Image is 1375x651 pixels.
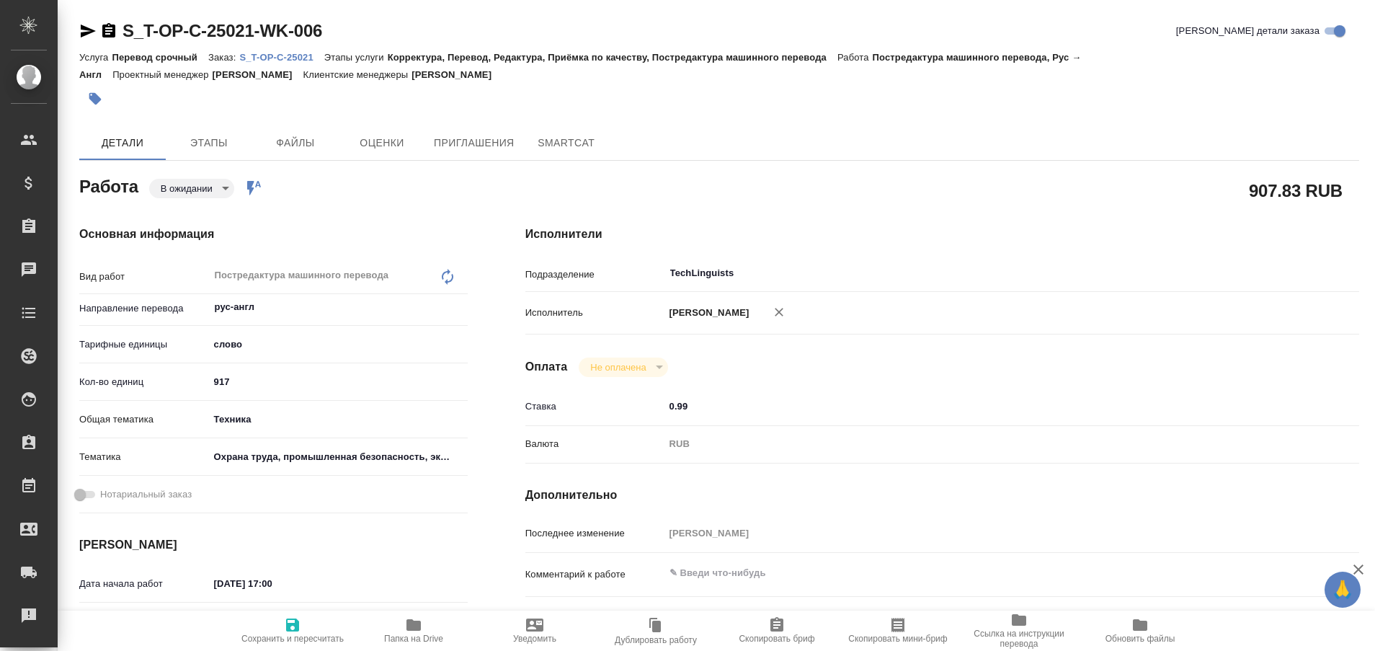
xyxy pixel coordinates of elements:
[474,611,595,651] button: Уведомить
[384,634,443,644] span: Папка на Drive
[88,134,157,152] span: Детали
[513,634,556,644] span: Уведомить
[595,611,716,651] button: Дублировать работу
[1176,24,1320,38] span: [PERSON_NAME] детали заказа
[532,134,601,152] span: SmartCat
[353,611,474,651] button: Папка на Drive
[79,83,111,115] button: Добавить тэг
[837,611,958,651] button: Скопировать мини-бриф
[209,371,468,392] input: ✎ Введи что-нибудь
[848,634,947,644] span: Скопировать мини-бриф
[967,629,1071,649] span: Ссылка на инструкции перевода
[664,396,1290,417] input: ✎ Введи что-нибудь
[525,526,664,541] p: Последнее изменение
[1105,634,1175,644] span: Обновить файлы
[79,577,209,591] p: Дата начала работ
[525,437,664,451] p: Валюта
[209,332,468,357] div: слово
[156,182,217,195] button: В ожидании
[208,52,239,63] p: Заказ:
[149,179,234,198] div: В ожидании
[232,611,353,651] button: Сохранить и пересчитать
[664,432,1290,456] div: RUB
[79,226,468,243] h4: Основная информация
[123,21,322,40] a: S_T-OP-C-25021-WK-006
[586,361,650,373] button: Не оплачена
[763,296,795,328] button: Удалить исполнителя
[209,445,468,469] div: Охрана труда, промышленная безопасность, экология и стандартизация
[1325,572,1361,608] button: 🙏
[525,226,1359,243] h4: Исполнители
[79,450,209,464] p: Тематика
[79,301,209,316] p: Направление перевода
[460,306,463,309] button: Open
[261,134,330,152] span: Файлы
[79,375,209,389] p: Кол-во единиц
[1249,178,1343,203] h2: 907.83 RUB
[525,399,664,414] p: Ставка
[525,487,1359,504] h4: Дополнительно
[79,270,209,284] p: Вид работ
[388,52,837,63] p: Корректура, Перевод, Редактура, Приёмка по качеству, Постредактура машинного перевода
[1330,575,1355,605] span: 🙏
[239,50,324,63] a: S_T-OP-C-25021
[579,358,667,377] div: В ожидании
[100,22,117,40] button: Скопировать ссылку
[213,69,303,80] p: [PERSON_NAME]
[79,337,209,352] p: Тарифные единицы
[174,134,244,152] span: Этапы
[434,134,515,152] span: Приглашения
[324,52,388,63] p: Этапы услуги
[112,69,212,80] p: Проектный менеджер
[664,523,1290,544] input: Пустое поле
[411,69,502,80] p: [PERSON_NAME]
[739,634,814,644] span: Скопировать бриф
[112,52,208,63] p: Перевод срочный
[241,634,344,644] span: Сохранить и пересчитать
[958,611,1080,651] button: Ссылка на инструкции перевода
[716,611,837,651] button: Скопировать бриф
[615,635,697,645] span: Дублировать работу
[1080,611,1201,651] button: Обновить файлы
[239,52,324,63] p: S_T-OP-C-25021
[100,487,192,502] span: Нотариальный заказ
[79,52,112,63] p: Услуга
[1282,272,1285,275] button: Open
[79,536,468,554] h4: [PERSON_NAME]
[347,134,417,152] span: Оценки
[79,412,209,427] p: Общая тематика
[837,52,873,63] p: Работа
[209,573,335,594] input: ✎ Введи что-нибудь
[525,306,664,320] p: Исполнитель
[664,306,749,320] p: [PERSON_NAME]
[525,267,664,282] p: Подразделение
[79,172,138,198] h2: Работа
[525,567,664,582] p: Комментарий к работе
[303,69,412,80] p: Клиентские менеджеры
[79,22,97,40] button: Скопировать ссылку для ЯМессенджера
[525,358,568,376] h4: Оплата
[209,407,468,432] div: Техника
